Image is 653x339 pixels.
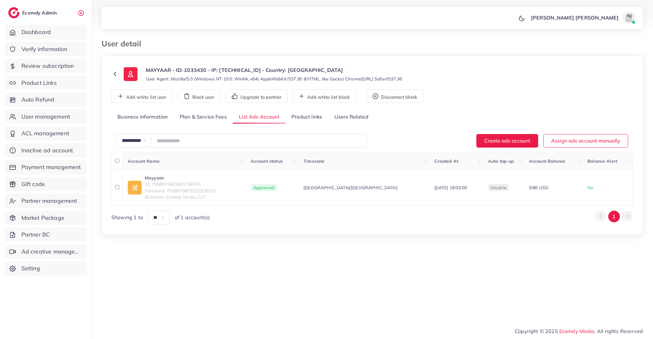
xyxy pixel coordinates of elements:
a: Gift code [5,177,87,191]
p: [PERSON_NAME] [PERSON_NAME] [531,14,619,21]
a: Payment management [5,160,87,174]
span: [DATE] 19:03:00 [434,185,467,190]
a: User management [5,109,87,124]
span: Payment management [21,163,81,171]
button: Add white list block [292,90,356,103]
a: Product Links [5,76,87,90]
span: Product Links [21,79,57,87]
span: Review subscription [21,62,74,70]
span: Auto top-up [488,158,514,164]
span: Balance Alert [587,158,617,164]
span: 9.86 USD [529,185,548,190]
a: Setting [5,261,87,276]
a: Market Package [5,211,87,225]
span: Dashboard [21,28,51,36]
button: Block user [178,90,221,103]
a: [PERSON_NAME] [PERSON_NAME]avatar [527,11,638,24]
span: of 1 account(s) [175,214,210,221]
img: logo [8,7,20,18]
span: No [587,185,593,190]
button: Assign ads account manually [543,134,628,148]
span: Setting [21,264,40,272]
span: Gift code [21,180,45,188]
a: Verify information [5,42,87,56]
span: Auto Refund [21,96,55,104]
span: Partner BC [21,231,50,239]
ul: Pagination [595,211,633,222]
span: Market Package [21,214,64,222]
span: PartnerId: 7558076875252318215 [145,188,215,194]
a: Mayyaar [145,175,215,181]
a: Auto Refund [5,92,87,107]
span: Timezone [303,158,324,164]
span: Account Balance [529,158,565,164]
a: Product links [285,110,328,124]
span: Showing 1 to [111,214,143,221]
span: Account Name [128,158,160,164]
a: Ecomdy Media [559,328,595,334]
a: Users Related [328,110,374,124]
button: Create ads account [476,134,538,148]
h2: Ecomdy Admin [22,10,58,16]
h3: User detail [102,39,146,48]
img: ic-ad-info.7fc67b75.svg [128,181,142,195]
span: BCName: Ecomdy Media_017 [145,194,215,200]
span: User management [21,113,70,121]
span: , All rights Reserved [595,327,643,335]
a: logoEcomdy Admin [8,7,58,18]
a: Partner BC [5,227,87,242]
a: Inactive ad account [5,143,87,158]
span: Inactive ad account [21,146,73,155]
button: Disconnect tiktok [366,90,424,103]
button: Go to page 1 [608,211,620,222]
a: Ad creative management [5,244,87,259]
a: Review subscription [5,59,87,73]
img: ic-user-info.36bf1079.svg [124,67,138,81]
span: [GEOGRAPHIC_DATA]/[GEOGRAPHIC_DATA] [303,184,397,191]
img: avatar [623,11,635,24]
span: Ad creative management [21,248,82,256]
a: ACL management [5,126,87,141]
p: MAYYAAR - ID: 1033430 - IP: [TECHNICAL_ID] - Country: [GEOGRAPHIC_DATA] [146,66,402,74]
a: Business Information [111,110,174,124]
small: User Agent: Mozilla/5.0 (Windows NT 10.0; Win64; x64) AppleWebKit/537.36 (KHTML, like Gecko) Chro... [146,76,402,82]
span: Verify information [21,45,68,53]
span: Approved [251,184,277,191]
button: Add white list user [111,90,173,103]
span: ID: 7558076461861748744 [145,181,215,187]
button: Upgrade to partner [226,90,288,103]
span: Copyright © 2025 [515,327,643,335]
span: ACL management [21,129,69,137]
span: Account status [251,158,283,164]
span: Created At [434,158,459,164]
span: disable [491,185,507,190]
a: Plan & Service Fees [174,110,233,124]
a: List Ads Account [233,110,285,124]
a: Partner management [5,194,87,208]
span: Partner management [21,197,77,205]
a: Dashboard [5,25,87,39]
